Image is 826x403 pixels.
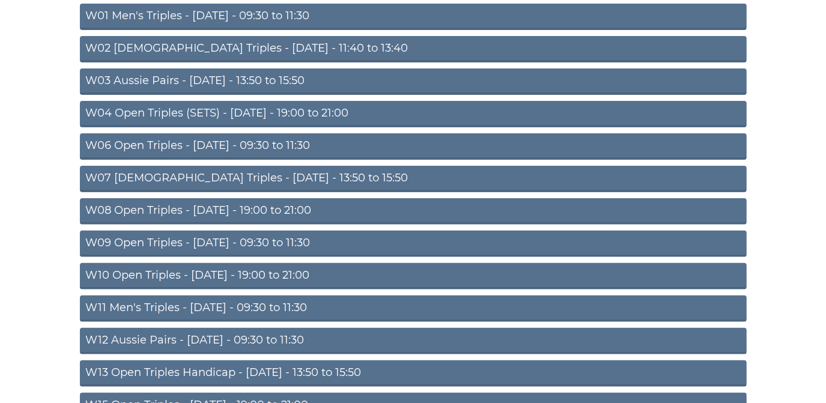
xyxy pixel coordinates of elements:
a: W13 Open Triples Handicap - [DATE] - 13:50 to 15:50 [80,360,747,387]
a: W07 [DEMOGRAPHIC_DATA] Triples - [DATE] - 13:50 to 15:50 [80,166,747,192]
a: W01 Men's Triples - [DATE] - 09:30 to 11:30 [80,4,747,30]
a: W08 Open Triples - [DATE] - 19:00 to 21:00 [80,198,747,225]
a: W12 Aussie Pairs - [DATE] - 09:30 to 11:30 [80,328,747,354]
a: W02 [DEMOGRAPHIC_DATA] Triples - [DATE] - 11:40 to 13:40 [80,36,747,62]
a: W06 Open Triples - [DATE] - 09:30 to 11:30 [80,133,747,160]
a: W03 Aussie Pairs - [DATE] - 13:50 to 15:50 [80,68,747,95]
a: W04 Open Triples (SETS) - [DATE] - 19:00 to 21:00 [80,101,747,127]
a: W10 Open Triples - [DATE] - 19:00 to 21:00 [80,263,747,289]
a: W11 Men's Triples - [DATE] - 09:30 to 11:30 [80,295,747,322]
a: W09 Open Triples - [DATE] - 09:30 to 11:30 [80,231,747,257]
